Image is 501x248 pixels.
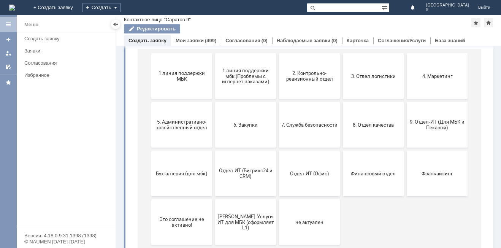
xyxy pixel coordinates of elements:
button: 1 линия поддержки мбк (Проблемы с интернет-заказами) [84,91,144,137]
img: logo [9,5,15,11]
label: Воспользуйтесь поиском [102,19,254,26]
header: Выберите тематику заявки [6,76,350,84]
button: 8. Отдел качества [211,140,272,186]
button: Франчайзинг [275,189,336,234]
span: 1 линия поддержки мбк (Проблемы с интернет-заказами) [86,105,142,122]
a: Соглашения/Услуги [378,38,426,43]
div: (499) [205,38,216,43]
div: Версия: 4.18.0.9.31.1398 (1398) [24,233,108,238]
div: (0) [262,38,268,43]
a: Создать заявку [2,33,14,46]
a: Заявки [21,45,114,57]
a: Согласования [21,57,114,69]
button: 9. Отдел-ИТ (Для МБК и Пекарни) [275,140,336,186]
input: Например, почта или справка [102,34,254,48]
button: 4. Маркетинг [275,91,336,137]
a: Создать заявку [128,38,166,43]
a: Создать заявку [21,33,114,45]
div: Избранное [24,72,103,78]
span: 3. Отдел логистики [214,111,270,117]
div: Скрыть меню [111,20,120,29]
a: Мои заявки [2,47,14,59]
span: Финансовый отдел [214,208,270,214]
span: 8. Отдел качества [214,160,270,165]
span: Франчайзинг [277,208,334,214]
button: Финансовый отдел [211,189,272,234]
a: Мои заявки [176,38,204,43]
button: 7. Служба безопасности [147,140,208,186]
div: Заявки [24,48,111,54]
span: Расширенный поиск [382,3,389,11]
span: 2. Контрольно-ревизионный отдел [150,108,206,120]
a: База знаний [435,38,465,43]
button: Отдел-ИТ (Офис) [147,189,208,234]
div: Меню [24,20,38,29]
span: 9. Отдел-ИТ (Для МБК и Пекарни) [277,157,334,169]
div: © NAUMEN [DATE]-[DATE] [24,239,108,244]
div: Согласования [24,60,111,66]
button: 3. Отдел логистики [211,91,272,137]
span: [GEOGRAPHIC_DATA] [426,3,469,8]
button: 5. Административно-хозяйственный отдел [20,140,81,186]
div: Создать заявку [24,36,111,41]
button: Бухгалтерия (для мбк) [20,189,81,234]
span: 5. Административно-хозяйственный отдел [22,157,78,169]
a: Перейти на домашнюю страницу [9,5,15,11]
div: Добавить в избранное [471,18,480,27]
span: 9 [426,8,469,12]
div: Сделать домашней страницей [484,18,493,27]
span: Отдел-ИТ (Офис) [150,208,206,214]
span: Бухгалтерия (для мбк) [22,208,78,214]
button: Отдел-ИТ (Битрикс24 и CRM) [84,189,144,234]
a: Наблюдаемые заявки [277,38,330,43]
button: 2. Контрольно-ревизионный отдел [147,91,208,137]
span: 7. Служба безопасности [150,160,206,165]
a: Согласования [225,38,260,43]
span: 1 линия поддержки МБК [22,108,78,120]
button: 6. Закупки [84,140,144,186]
a: Карточка [347,38,369,43]
span: 6. Закупки [86,160,142,165]
div: (0) [331,38,338,43]
a: Мои согласования [2,61,14,73]
span: 4. Маркетинг [277,111,334,117]
button: 1 линия поддержки МБК [20,91,81,137]
div: Контактное лицо "Саратов 9" [124,17,191,22]
span: Отдел-ИТ (Битрикс24 и CRM) [86,206,142,217]
div: Создать [82,3,121,12]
